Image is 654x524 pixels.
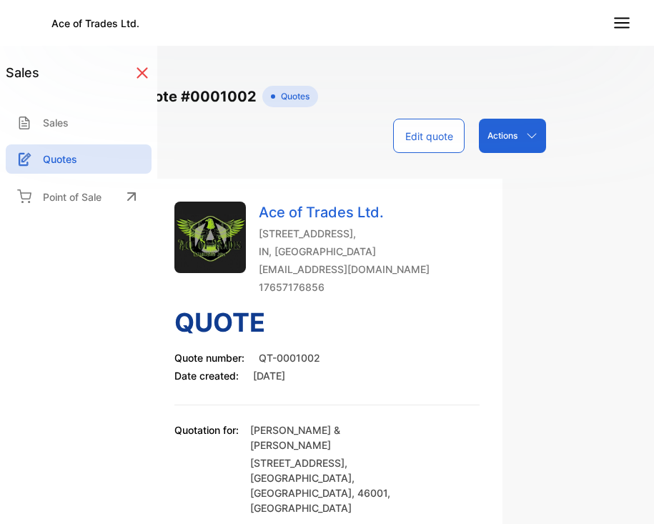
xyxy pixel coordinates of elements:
[253,370,285,382] span: [DATE]
[174,350,320,365] p: Quote number:
[393,119,465,153] button: Edit quote
[6,144,152,174] a: Quotes
[259,226,430,241] p: [STREET_ADDRESS],
[6,181,152,212] a: Point of Sale
[23,10,44,31] img: Logo
[352,487,387,499] span: , 46001
[174,303,320,342] h3: Quote
[43,152,77,167] p: Quotes
[174,202,246,273] img: Company Logo
[259,244,430,259] p: IN, [GEOGRAPHIC_DATA]
[259,280,430,295] p: 17657176856
[479,119,546,153] button: Actions
[134,86,262,107] span: Quote #0001002
[250,457,345,469] span: [STREET_ADDRESS]
[259,262,430,277] p: [EMAIL_ADDRESS][DOMAIN_NAME]
[487,129,517,142] p: Actions
[174,368,320,383] p: Date created:
[259,202,430,223] p: Ace of Trades Ltd.
[51,16,139,31] p: Ace of Trades Ltd.
[6,63,39,82] h1: sales
[43,189,101,204] p: Point of Sale
[259,352,320,364] span: QT-0001002
[174,422,239,438] p: Quotation for:
[275,90,309,103] span: Quotes
[250,422,415,453] p: [PERSON_NAME] & [PERSON_NAME]
[43,115,69,130] p: Sales
[6,108,152,137] a: Sales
